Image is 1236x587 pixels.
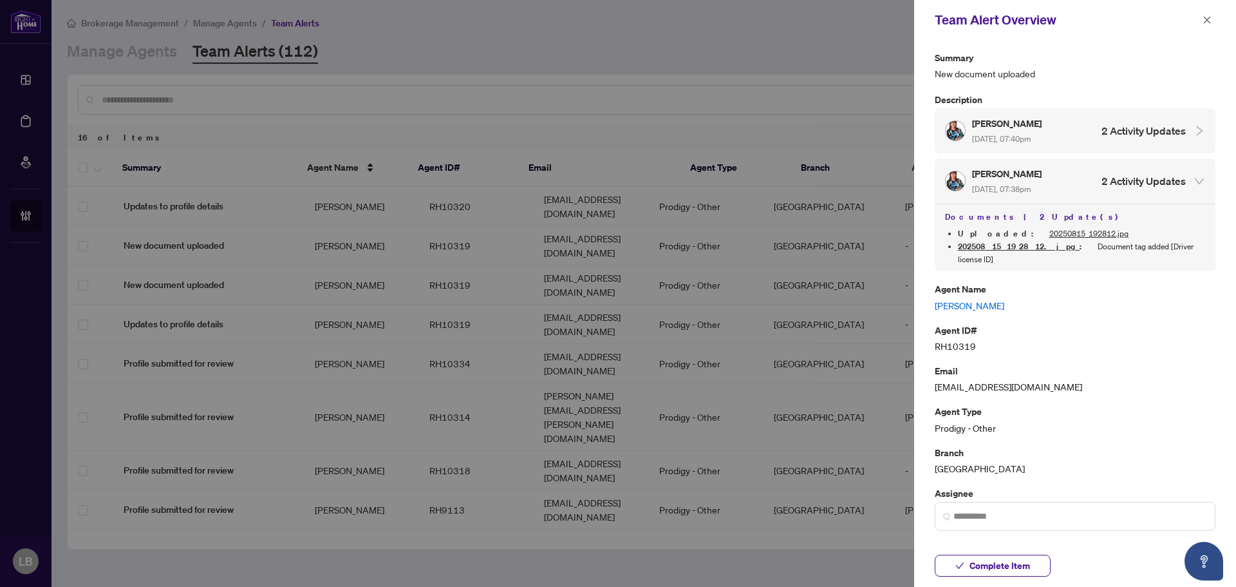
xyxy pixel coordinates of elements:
p: Date Added [935,541,1215,556]
div: RH10319 [935,323,1215,353]
div: [GEOGRAPHIC_DATA] [935,445,1215,476]
img: Profile Icon [946,121,965,140]
p: Summary [935,50,1215,65]
h5: [PERSON_NAME] [972,166,1044,181]
h4: 2 Activity Updates [1101,173,1186,189]
span: New document uploaded [935,66,1215,81]
span: : [958,241,1098,252]
p: Agent Type [935,404,1215,419]
img: Profile Icon [946,171,965,191]
a: [PERSON_NAME] [935,298,1215,313]
p: Email [935,363,1215,378]
p: Description [935,92,1215,107]
span: check [955,561,964,570]
a: 20250815_192812.jpg [1049,229,1128,238]
div: Prodigy - Other [935,404,1215,434]
div: Profile Icon[PERSON_NAME] [DATE], 07:38pm2 Activity Updates [935,159,1215,204]
span: [DATE], 07:40pm [972,134,1031,144]
a: 20250815_192812.jpg [958,241,1080,252]
span: collapsed [1194,125,1205,137]
p: Branch [935,445,1215,460]
p: Agent ID# [935,323,1215,338]
span: close [1203,15,1212,24]
span: Complete Item [969,555,1030,576]
h4: Documents | 2 Update(s) [945,209,1205,225]
li: Document tag added [Driver license ID] [958,240,1205,266]
div: Team Alert Overview [935,10,1199,30]
div: [EMAIL_ADDRESS][DOMAIN_NAME] [935,363,1215,394]
p: Assignee [935,486,1215,501]
button: Complete Item [935,555,1051,577]
span: [DATE], 07:38pm [972,184,1031,194]
span: expanded [1194,175,1205,187]
img: search_icon [943,513,951,521]
span: Uploaded : [958,228,1049,239]
h5: [PERSON_NAME] [972,116,1044,131]
p: Agent Name [935,282,1215,296]
h4: 2 Activity Updates [1101,123,1186,139]
div: Profile Icon[PERSON_NAME] [DATE], 07:40pm2 Activity Updates [935,108,1215,153]
button: Open asap [1184,542,1223,581]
